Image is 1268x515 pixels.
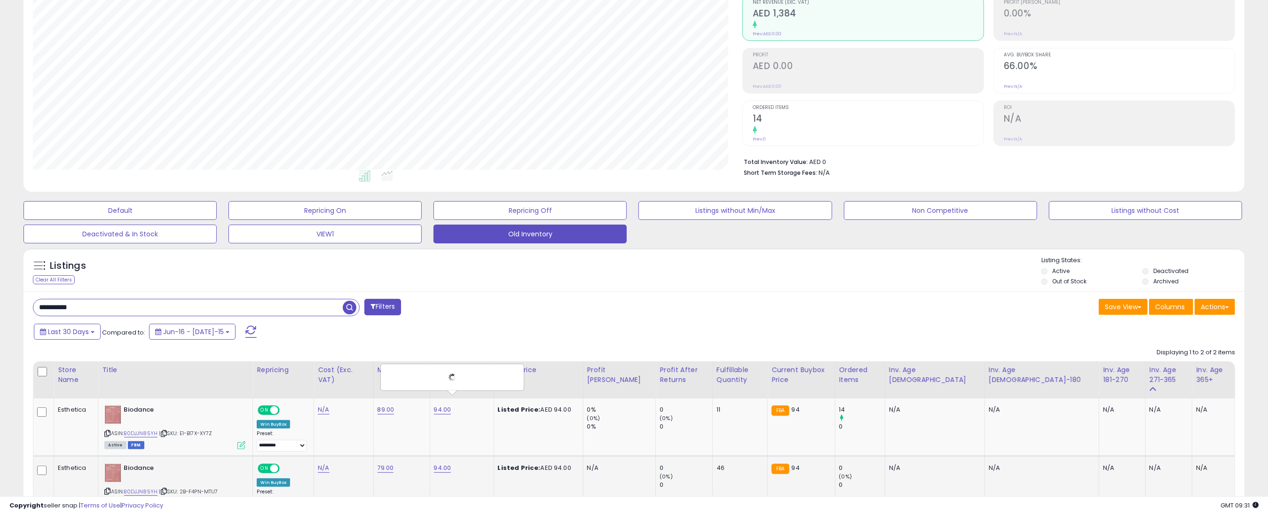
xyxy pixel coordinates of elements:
[434,405,451,414] a: 94.00
[257,420,290,429] div: Win BuyBox
[753,53,984,58] span: Profit
[844,201,1037,220] button: Non Competitive
[1053,277,1087,285] label: Out of Stock
[1195,299,1235,315] button: Actions
[839,473,852,480] small: (0%)
[259,406,271,414] span: ON
[587,365,652,385] div: Profit [PERSON_NAME]
[744,169,817,177] b: Short Term Storage Fees:
[753,31,781,37] small: Prev: AED 0.00
[1041,256,1244,265] p: Listing States:
[753,105,984,110] span: Ordered Items
[433,225,627,243] button: Old Inventory
[1103,406,1138,414] div: N/A
[257,478,290,487] div: Win BuyBox
[364,299,401,315] button: Filters
[660,365,709,385] div: Profit After Returns
[124,406,238,417] b: Biodance
[1150,406,1185,414] div: N/A
[1004,105,1235,110] span: ROI
[660,481,712,489] div: 0
[717,464,760,472] div: 46
[587,406,656,414] div: 0%
[1153,267,1189,275] label: Deactivated
[744,156,1228,167] li: AED 0
[753,61,984,73] h2: AED 0.00
[104,464,245,507] div: ASIN:
[58,406,91,414] div: Esthetica
[104,406,121,424] img: 31saNaZ8uoL._SL40_.jpg
[660,473,673,480] small: (0%)
[772,365,831,385] div: Current Buybox Price
[228,225,422,243] button: VIEW1
[1150,464,1185,472] div: N/A
[1196,365,1231,385] div: Inv. Age 365+
[1004,31,1022,37] small: Prev: N/A
[753,8,984,21] h2: AED 1,384
[660,422,712,431] div: 0
[122,501,163,510] a: Privacy Policy
[1004,8,1235,21] h2: 0.00%
[792,405,800,414] span: 94
[839,464,885,472] div: 0
[228,201,422,220] button: Repricing On
[124,464,238,475] b: Biodance
[1221,501,1259,510] span: 2025-08-17 09:31 GMT
[1149,299,1193,315] button: Columns
[660,406,712,414] div: 0
[102,328,145,337] span: Compared to:
[378,365,426,375] div: Min Price
[104,441,126,449] span: All listings currently available for purchase on Amazon
[1004,53,1235,58] span: Avg. Buybox Share
[660,464,712,472] div: 0
[257,430,307,452] div: Preset:
[259,464,271,472] span: ON
[1157,348,1235,357] div: Displaying 1 to 2 of 2 items
[104,406,245,448] div: ASIN:
[33,275,75,284] div: Clear All Filters
[378,405,394,414] a: 89.00
[257,365,310,375] div: Repricing
[889,464,977,472] div: N/A
[163,327,224,336] span: Jun-16 - [DATE]-15
[278,464,293,472] span: OFF
[753,84,781,89] small: Prev: AED 0.00
[772,406,789,416] small: FBA
[638,201,832,220] button: Listings without Min/Max
[24,201,217,220] button: Default
[587,464,649,472] div: N/A
[9,501,44,510] strong: Copyright
[34,324,101,340] button: Last 30 Days
[989,406,1092,414] div: N/A
[753,113,984,126] h2: 14
[717,365,764,385] div: Fulfillable Quantity
[889,406,977,414] div: N/A
[660,414,673,422] small: (0%)
[149,324,236,340] button: Jun-16 - [DATE]-15
[744,158,808,166] b: Total Inventory Value:
[1103,464,1138,472] div: N/A
[50,259,86,273] h5: Listings
[80,501,120,510] a: Terms of Use
[792,463,800,472] span: 94
[839,406,885,414] div: 14
[58,365,94,385] div: Store Name
[1004,113,1235,126] h2: N/A
[318,405,329,414] a: N/A
[378,463,394,473] a: 79.00
[434,463,451,473] a: 94.00
[989,464,1092,472] div: N/A
[102,365,249,375] div: Title
[717,406,760,414] div: 11
[772,464,789,474] small: FBA
[587,422,656,431] div: 0%
[1150,365,1189,385] div: Inv. Age 271-365
[839,422,885,431] div: 0
[498,464,576,472] div: AED 94.00
[159,429,212,437] span: | SKU: E1-B17X-XY7Z
[753,136,766,142] small: Prev: 0
[498,406,576,414] div: AED 94.00
[839,365,881,385] div: Ordered Items
[989,365,1095,385] div: Inv. Age [DEMOGRAPHIC_DATA]-180
[104,464,121,483] img: 31saNaZ8uoL._SL40_.jpg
